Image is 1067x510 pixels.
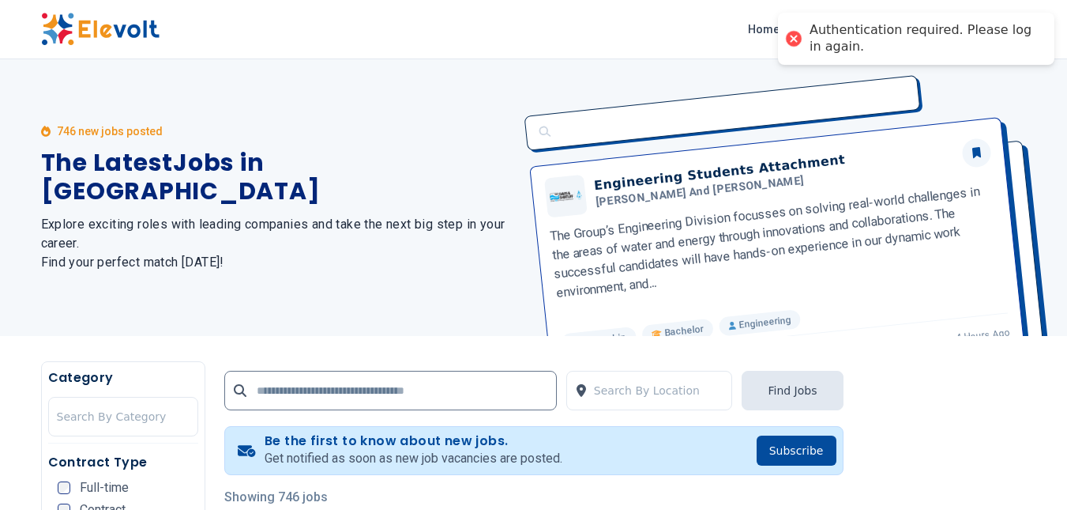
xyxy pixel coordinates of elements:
h1: The Latest Jobs in [GEOGRAPHIC_DATA] [41,149,515,206]
a: Home [742,17,786,42]
p: Get notified as soon as new job vacancies are posted. [265,449,562,468]
h5: Contract Type [48,453,198,472]
p: 746 new jobs posted [57,123,163,139]
button: Subscribe [757,436,836,466]
h5: Category [48,368,198,387]
h2: Explore exciting roles with leading companies and take the next big step in your career. Find you... [41,215,515,272]
img: Elevolt [41,13,160,46]
p: Showing 746 jobs [224,488,843,507]
span: Full-time [80,482,129,494]
button: Find Jobs [742,371,843,410]
div: Authentication required. Please log in again. [810,22,1039,55]
input: Full-time [58,482,70,494]
h4: Be the first to know about new jobs. [265,433,562,449]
